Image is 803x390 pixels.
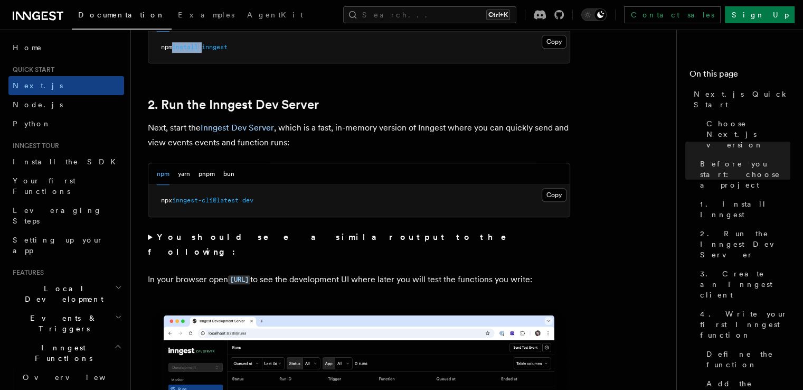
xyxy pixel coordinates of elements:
[228,274,250,284] a: [URL]
[706,118,790,150] span: Choose Next.js version
[178,163,190,185] button: yarn
[247,11,303,19] span: AgentKit
[8,283,115,304] span: Local Development
[581,8,607,21] button: Toggle dark mode
[706,349,790,370] span: Define the function
[241,3,309,29] a: AgentKit
[700,159,790,190] span: Before you start: choose a project
[172,197,239,204] span: inngest-cli@latest
[702,345,790,374] a: Define the function
[148,120,570,150] p: Next, start the , which is a fast, in-memory version of Inngest where you can quickly send and vi...
[8,201,124,230] a: Leveraging Steps
[201,123,274,133] a: Inngest Dev Server
[13,177,75,196] span: Your first Functions
[172,3,241,29] a: Examples
[13,119,51,128] span: Python
[8,268,44,277] span: Features
[8,342,114,364] span: Inngest Functions
[13,236,103,255] span: Setting up your app
[8,279,124,309] button: Local Development
[8,230,124,260] a: Setting up your app
[8,66,54,74] span: Quick start
[624,6,721,23] a: Contact sales
[18,368,124,387] a: Overview
[8,95,124,114] a: Node.js
[148,230,570,259] summary: You should see a similar output to the following:
[72,3,172,30] a: Documentation
[223,163,234,185] button: bun
[242,197,253,204] span: dev
[542,35,566,49] button: Copy
[178,11,234,19] span: Examples
[343,6,516,23] button: Search...Ctrl+K
[700,268,790,300] span: 3. Create an Inngest client
[694,89,790,110] span: Next.js Quick Start
[702,114,790,154] a: Choose Next.js version
[8,171,124,201] a: Your first Functions
[725,6,795,23] a: Sign Up
[542,188,566,202] button: Copy
[161,43,172,51] span: npm
[199,163,215,185] button: pnpm
[161,197,172,204] span: npx
[13,100,63,109] span: Node.js
[202,43,228,51] span: inngest
[8,114,124,133] a: Python
[696,224,790,264] a: 2. Run the Inngest Dev Server
[696,194,790,224] a: 1. Install Inngest
[8,38,124,57] a: Home
[13,206,102,225] span: Leveraging Steps
[696,154,790,194] a: Before you start: choose a project
[157,163,169,185] button: npm
[696,264,790,304] a: 3. Create an Inngest client
[8,76,124,95] a: Next.js
[689,85,790,114] a: Next.js Quick Start
[148,232,521,257] strong: You should see a similar output to the following:
[8,313,115,334] span: Events & Triggers
[8,142,59,150] span: Inngest tour
[486,10,510,20] kbd: Ctrl+K
[700,309,790,340] span: 4. Write your first Inngest function
[696,304,790,345] a: 4. Write your first Inngest function
[8,152,124,171] a: Install the SDK
[228,275,250,284] code: [URL]
[700,228,790,260] span: 2. Run the Inngest Dev Server
[700,199,790,220] span: 1. Install Inngest
[148,97,319,112] a: 2. Run the Inngest Dev Server
[8,338,124,368] button: Inngest Functions
[8,309,124,338] button: Events & Triggers
[13,157,122,166] span: Install the SDK
[78,11,165,19] span: Documentation
[148,272,570,287] p: In your browser open to see the development UI where later you will test the functions you write:
[689,68,790,85] h4: On this page
[13,42,42,53] span: Home
[13,81,63,90] span: Next.js
[172,43,198,51] span: install
[23,373,131,382] span: Overview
